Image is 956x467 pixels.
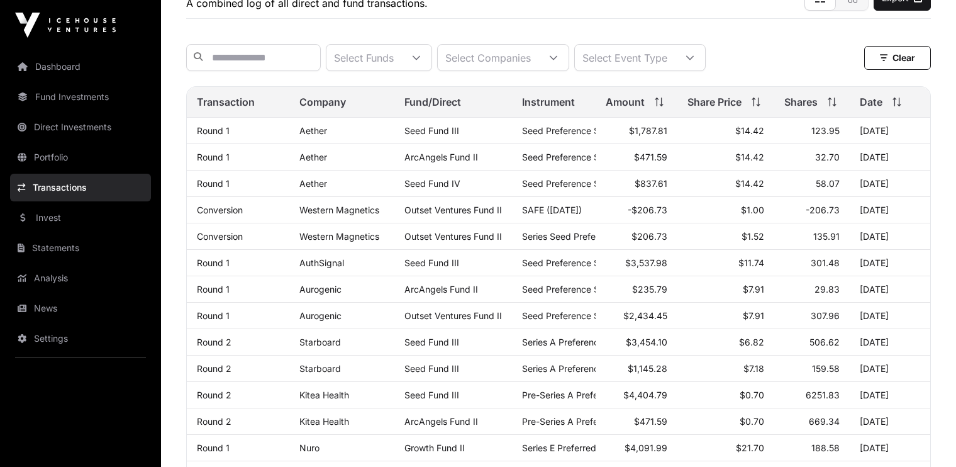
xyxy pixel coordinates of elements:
span: $14.42 [735,125,764,136]
a: Seed Fund III [404,257,459,268]
span: $0.70 [740,390,764,400]
a: Kitea Health [299,416,349,427]
span: 506.62 [809,337,840,347]
a: Aether [299,125,327,136]
a: Growth Fund II [404,442,465,453]
a: ArcAngels Fund II [404,284,478,295]
td: [DATE] [850,303,930,329]
a: Western Magnetics [299,205,379,215]
td: $471.59 [596,408,677,435]
a: Seed Fund III [404,390,459,400]
td: $837.61 [596,171,677,197]
a: ArcAngels Fund II [404,152,478,162]
td: $206.73 [596,223,677,250]
span: $14.42 [735,152,764,162]
a: Round 2 [197,363,231,374]
span: 135.91 [813,231,840,242]
span: Share Price [687,94,742,110]
td: $235.79 [596,276,677,303]
div: Select Companies [438,45,538,70]
span: Seed Preference Shares [522,125,622,136]
span: Instrument [522,94,575,110]
td: [DATE] [850,250,930,276]
span: $7.91 [743,310,764,321]
span: 29.83 [814,284,840,295]
a: Round 1 [197,257,230,268]
a: Round 1 [197,310,230,321]
td: [DATE] [850,435,930,461]
span: Seed Preference Shares [522,152,622,162]
td: $3,537.98 [596,250,677,276]
span: 123.95 [811,125,840,136]
span: $21.70 [736,442,764,453]
span: Date [860,94,882,110]
a: Seed Fund III [404,125,459,136]
td: $1,145.28 [596,356,677,382]
a: Round 2 [197,416,231,427]
td: [DATE] [850,408,930,435]
span: Series A Preference Shares [522,337,635,347]
span: Amount [606,94,645,110]
span: $1.52 [742,231,764,242]
span: $0.70 [740,416,764,427]
td: [DATE] [850,171,930,197]
span: Fund/Direct [404,94,461,110]
a: Settings [10,325,151,352]
div: Select Event Type [575,45,675,70]
span: $1.00 [741,205,764,215]
span: $11.74 [738,257,764,268]
a: Round 1 [197,442,230,453]
td: $2,434.45 [596,303,677,329]
span: 307.96 [811,310,840,321]
span: SAFE ([DATE]) [522,205,582,215]
a: Nuro [299,442,320,453]
a: Statements [10,234,151,262]
a: Aether [299,178,327,189]
span: 188.58 [811,442,840,453]
a: Outset Ventures Fund II [404,310,502,321]
span: $6.82 [739,337,764,347]
a: Outset Ventures Fund II [404,231,502,242]
a: Direct Investments [10,113,151,141]
td: $4,404.79 [596,382,677,408]
td: [DATE] [850,144,930,171]
a: Fund Investments [10,83,151,111]
a: Starboard [299,337,341,347]
span: Company [299,94,346,110]
a: Aurogenic [299,310,342,321]
a: Seed Fund III [404,363,459,374]
span: Transaction [197,94,255,110]
a: Starboard [299,363,341,374]
a: Outset Ventures Fund II [404,205,502,215]
a: ArcAngels Fund II [404,416,478,427]
img: Icehouse Ventures Logo [15,13,116,38]
a: Portfolio [10,143,151,171]
span: Seed Preference Shares [522,310,622,321]
a: Seed Fund III [404,337,459,347]
span: $14.42 [735,178,764,189]
iframe: Chat Widget [893,407,956,467]
a: Seed Fund IV [404,178,460,189]
a: AuthSignal [299,257,344,268]
a: Conversion [197,205,243,215]
td: $471.59 [596,144,677,171]
td: $1,787.81 [596,118,677,144]
a: Round 1 [197,178,230,189]
div: Select Funds [326,45,401,70]
span: 6251.83 [806,390,840,400]
a: Analysis [10,264,151,292]
td: $3,454.10 [596,329,677,356]
a: Conversion [197,231,243,242]
span: $7.18 [743,363,764,374]
a: Round 1 [197,284,230,295]
span: Series E Preferred Stock [522,442,623,453]
td: [DATE] [850,356,930,382]
span: Pre-Series A Preference Shares [522,416,652,427]
a: Round 1 [197,125,230,136]
td: [DATE] [850,382,930,408]
td: [DATE] [850,118,930,144]
a: Round 2 [197,390,231,400]
td: -$206.73 [596,197,677,223]
span: Seed Preference Shares [522,257,622,268]
td: [DATE] [850,276,930,303]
